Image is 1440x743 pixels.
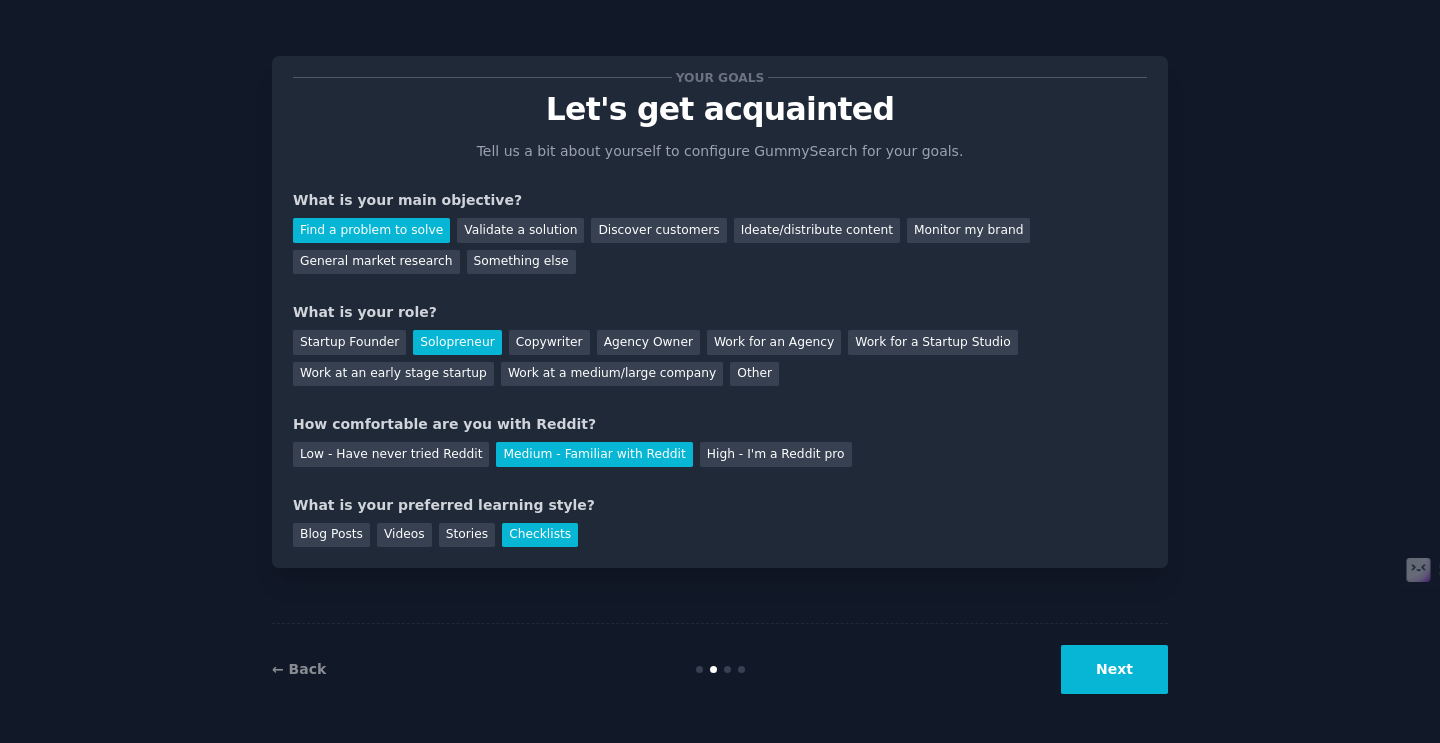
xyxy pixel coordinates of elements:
div: Ideate/distribute content [734,218,900,243]
div: Validate a solution [457,218,584,243]
div: Work for an Agency [707,330,841,355]
div: Work for a Startup Studio [848,330,1017,355]
div: Checklists [502,523,578,548]
div: Blog Posts [293,523,370,548]
a: ← Back [272,661,326,677]
span: Your goals [672,67,768,88]
div: What is your role? [293,302,1147,323]
div: Work at a medium/large company [501,362,723,387]
div: Work at an early stage startup [293,362,494,387]
div: Solopreneur [413,330,501,355]
div: High - I'm a Reddit pro [700,442,852,467]
div: What is your main objective? [293,190,1147,211]
div: Something else [467,250,576,275]
p: Let's get acquainted [293,92,1147,127]
div: Find a problem to solve [293,218,450,243]
div: Medium - Familiar with Reddit [496,442,692,467]
div: Low - Have never tried Reddit [293,442,489,467]
div: Startup Founder [293,330,406,355]
div: Stories [439,523,495,548]
div: General market research [293,250,460,275]
div: Other [730,362,779,387]
div: How comfortable are you with Reddit? [293,414,1147,435]
button: Next [1061,645,1168,694]
div: Discover customers [591,218,726,243]
div: Videos [377,523,432,548]
div: Copywriter [509,330,590,355]
div: What is your preferred learning style? [293,495,1147,516]
p: Tell us a bit about yourself to configure GummySearch for your goals. [468,141,972,162]
div: Agency Owner [597,330,700,355]
div: Monitor my brand [907,218,1030,243]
